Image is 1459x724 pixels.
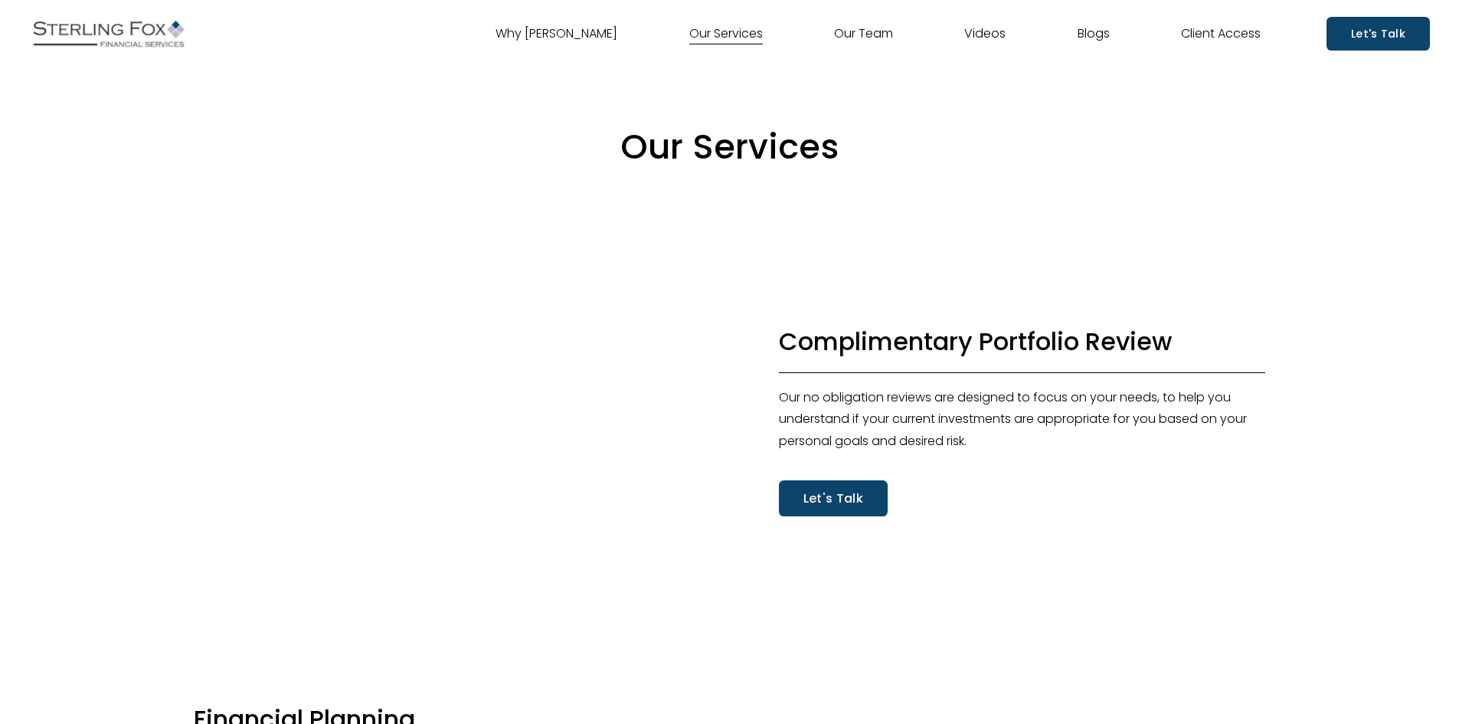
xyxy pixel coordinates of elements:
[834,21,893,46] a: Our Team
[779,325,1266,358] h3: Complimentary Portfolio Review
[689,21,763,46] a: Our Services
[29,15,188,53] img: Sterling Fox Financial Services
[964,21,1006,46] a: Videos
[1078,21,1110,46] a: Blogs
[1327,17,1430,50] a: Let's Talk
[496,21,617,46] a: Why [PERSON_NAME]
[194,125,1266,169] h2: Our Services
[779,480,888,516] a: Let's Talk
[779,387,1266,453] p: Our no obligation reviews are designed to focus on your needs, to help you understand if your cur...
[1181,21,1261,46] a: Client Access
